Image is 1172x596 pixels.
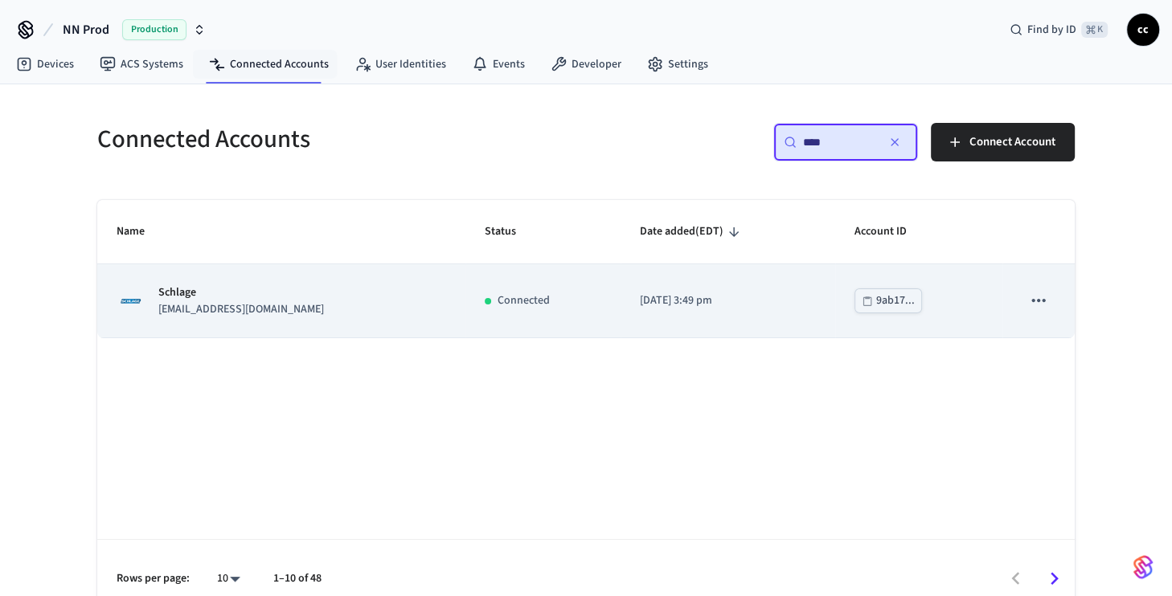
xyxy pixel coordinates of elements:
[158,284,324,301] p: Schlage
[209,567,248,590] div: 10
[1133,554,1153,580] img: SeamLogoGradient.69752ec5.svg
[117,287,145,316] img: Schlage Logo, Square
[640,219,744,244] span: Date added(EDT)
[158,301,324,318] p: [EMAIL_ADDRESS][DOMAIN_NAME]
[117,570,190,587] p: Rows per page:
[485,219,537,244] span: Status
[273,570,322,587] p: 1–10 of 48
[342,50,459,79] a: User Identities
[1081,22,1108,38] span: ⌘ K
[97,200,1075,338] table: sticky table
[854,288,922,313] button: 9ab17...
[87,50,196,79] a: ACS Systems
[1027,22,1076,38] span: Find by ID
[640,292,816,309] p: [DATE] 3:49 pm
[196,50,342,79] a: Connected Accounts
[3,50,87,79] a: Devices
[931,123,1075,161] button: Connect Account
[122,19,186,40] span: Production
[634,50,721,79] a: Settings
[97,123,576,156] h5: Connected Accounts
[498,292,550,309] p: Connected
[854,219,928,244] span: Account ID
[63,20,109,39] span: NN Prod
[969,132,1055,153] span: Connect Account
[1127,14,1159,46] button: cc
[1129,15,1158,44] span: cc
[997,15,1121,44] div: Find by ID⌘ K
[538,50,634,79] a: Developer
[876,291,915,311] div: 9ab17...
[117,219,166,244] span: Name
[459,50,538,79] a: Events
